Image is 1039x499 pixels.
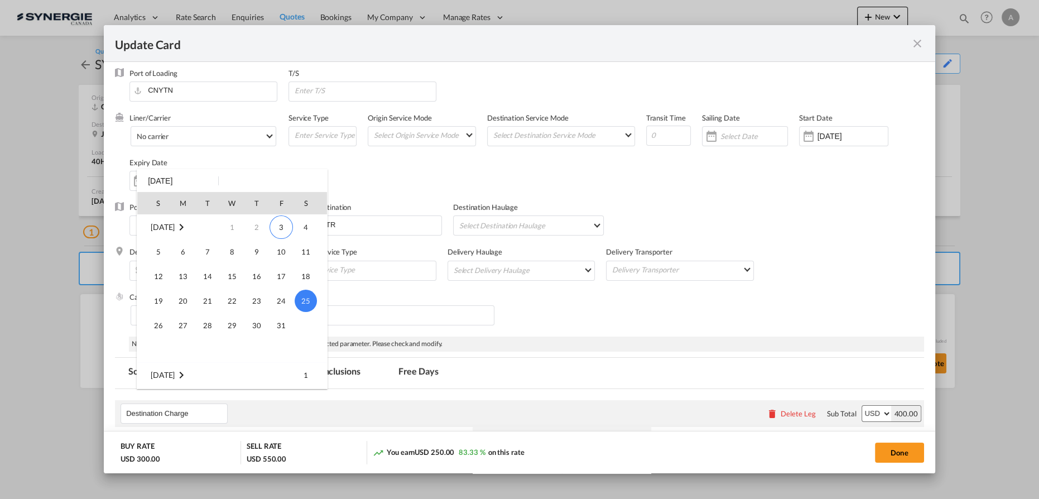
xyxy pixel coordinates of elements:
[196,265,219,287] span: 14
[11,11,775,23] body: Editor, editor6
[220,239,244,264] td: Wednesday October 8 2025
[244,192,269,214] th: T
[269,239,294,264] td: Friday October 10 2025
[270,241,292,263] span: 10
[270,290,292,312] span: 24
[294,362,327,387] td: Saturday November 1 2025
[244,239,269,264] td: Thursday October 9 2025
[137,264,171,289] td: Sunday October 12 2025
[171,289,195,313] td: Monday October 20 2025
[220,313,244,338] td: Wednesday October 29 2025
[195,192,220,214] th: T
[220,289,244,313] td: Wednesday October 22 2025
[137,313,327,338] tr: Week 5
[295,216,317,238] span: 4
[246,265,268,287] span: 16
[195,289,220,313] td: Tuesday October 21 2025
[196,290,219,312] span: 21
[11,11,775,23] body: Editor, editor4
[172,290,194,312] span: 20
[270,265,292,287] span: 17
[11,104,219,112] strong: Automated Manifest System (AMS) - FOR US IMPORT ONLY
[269,214,294,239] td: Friday October 3 2025
[221,314,243,337] span: 29
[137,192,171,214] th: S
[221,241,243,263] span: 8
[195,313,220,338] td: Tuesday October 28 2025
[137,289,171,313] td: Sunday October 19 2025
[196,241,219,263] span: 7
[137,264,327,289] tr: Week 3
[11,30,775,76] p: Applicable if Synergie is responsible to submit Per E-manifest and per HBL Frob ACI filing: 50$ u...
[171,239,195,264] td: Monday October 6 2025
[137,239,171,264] td: Sunday October 5 2025
[147,241,170,263] span: 5
[137,362,220,387] td: November 2025
[195,239,220,264] td: Tuesday October 7 2025
[270,314,292,337] span: 31
[147,290,170,312] span: 19
[269,264,294,289] td: Friday October 17 2025
[221,265,243,287] span: 15
[137,214,220,239] td: October 2025
[147,314,170,337] span: 26
[137,313,171,338] td: Sunday October 26 2025
[137,239,327,264] tr: Week 2
[151,222,175,232] span: [DATE]
[244,313,269,338] td: Thursday October 30 2025
[246,241,268,263] span: 9
[295,364,317,386] span: 1
[295,265,317,287] span: 18
[196,314,219,337] span: 28
[244,289,269,313] td: Thursday October 23 2025
[220,214,244,239] td: Wednesday October 1 2025
[137,289,327,313] tr: Week 4
[246,290,268,312] span: 23
[137,214,327,239] tr: Week 1
[294,264,327,289] td: Saturday October 18 2025
[220,192,244,214] th: W
[171,264,195,289] td: Monday October 13 2025
[151,370,175,380] span: [DATE]
[294,192,327,214] th: S
[269,313,294,338] td: Friday October 31 2025
[137,338,327,363] tr: Week undefined
[244,214,269,239] td: Thursday October 2 2025
[172,314,194,337] span: 27
[172,265,194,287] span: 13
[220,264,244,289] td: Wednesday October 15 2025
[246,314,268,337] span: 30
[221,290,243,312] span: 22
[270,215,293,239] span: 3
[11,11,775,23] p: Drayage PRIDE - 402 CAD
[195,264,220,289] td: Tuesday October 14 2025
[137,362,327,387] tr: Week 1
[137,192,327,388] md-calendar: Calendar
[294,239,327,264] td: Saturday October 11 2025
[295,241,317,263] span: 11
[295,290,317,312] span: 25
[171,192,195,214] th: M
[294,289,327,313] td: Saturday October 25 2025
[171,313,195,338] td: Monday October 27 2025
[269,192,294,214] th: F
[11,84,775,95] p: ---------------------------------------------------------------------
[11,12,69,21] strong: E Manifest (ACI):
[269,289,294,313] td: Friday October 24 2025
[294,214,327,239] td: Saturday October 4 2025
[172,241,194,263] span: 6
[147,265,170,287] span: 12
[244,264,269,289] td: Thursday October 16 2025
